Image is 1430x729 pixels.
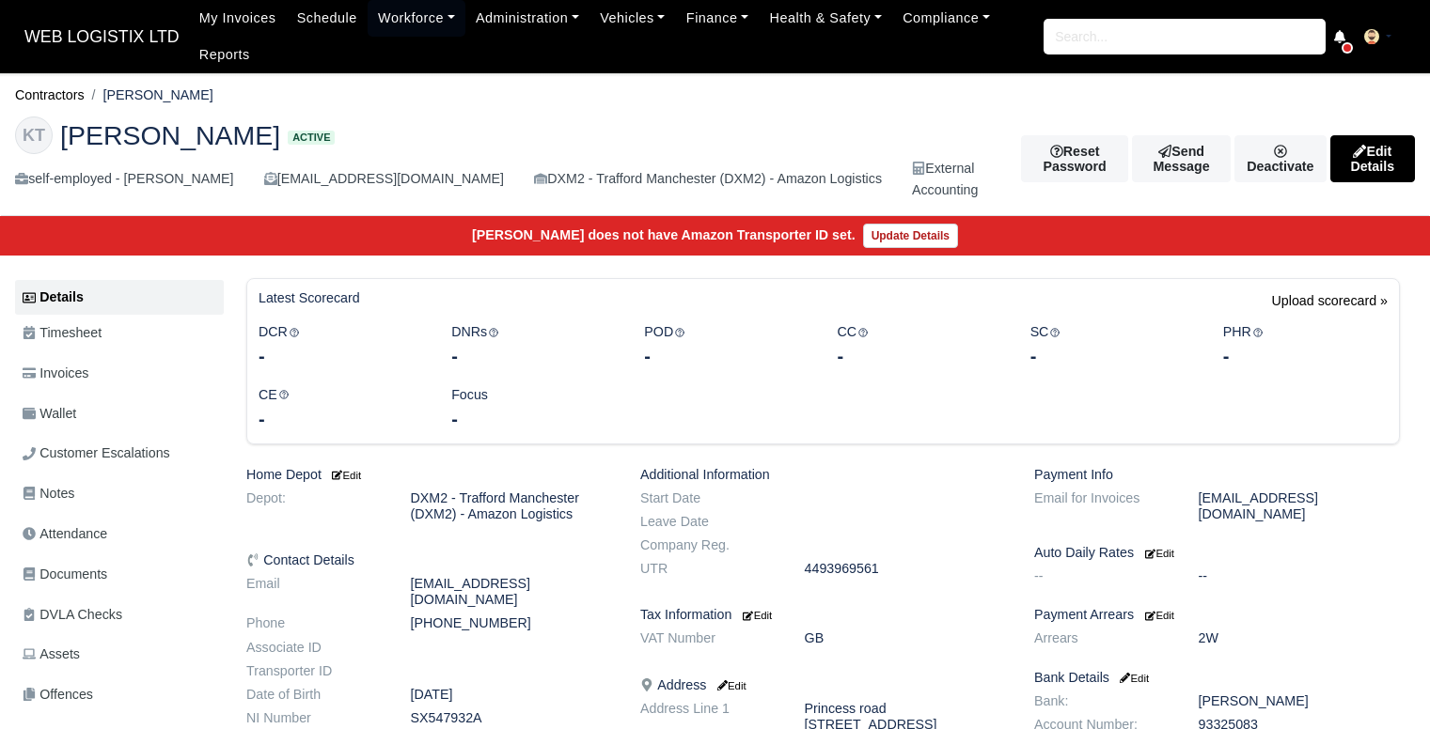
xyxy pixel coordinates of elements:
[397,615,626,631] dd: [PHONE_NUMBER]
[1020,490,1185,522] dt: Email for Invoices
[739,607,772,622] a: Edit
[626,630,791,646] dt: VAT Number
[23,604,122,626] span: DVLA Checks
[15,636,224,673] a: Assets
[1234,135,1326,182] a: Deactivate
[15,396,224,432] a: Wallet
[23,403,76,425] span: Wallet
[232,490,397,522] dt: Depot:
[15,19,189,55] a: WEB LOGISTIX LTD
[15,435,224,472] a: Customer Escalations
[743,610,772,621] small: Edit
[640,607,1006,623] h6: Tax Information
[1185,630,1414,646] dd: 2W
[912,158,978,201] div: External Accounting
[1223,343,1388,369] div: -
[15,676,224,713] a: Offences
[534,168,882,190] div: DXM2 - Trafford Manchester (DXM2) - Amazon Logistics
[1020,568,1185,584] dt: --
[23,363,88,384] span: Invoices
[1330,135,1416,182] a: Edit Details
[1020,630,1185,646] dt: Arrears
[246,552,612,568] h6: Contact Details
[1021,135,1127,182] button: Reset Password
[15,597,224,633] a: DVLA Checks
[15,516,224,552] a: Attendance
[1117,673,1149,684] small: Edit
[232,615,397,631] dt: Phone
[1016,321,1209,369] div: SC
[23,442,170,464] span: Customer Escalations
[1141,545,1174,560] a: Edit
[1185,568,1414,584] dd: --
[1145,610,1174,621] small: Edit
[244,321,437,369] div: DCR
[397,710,626,726] dd: SX547932A
[15,475,224,512] a: Notes
[837,343,1001,369] div: -
[823,321,1015,369] div: CC
[259,290,360,306] h6: Latest Scorecard
[1185,490,1414,522] dd: [EMAIL_ADDRESS][DOMAIN_NAME]
[1034,545,1400,561] h6: Auto Daily Rates
[397,576,626,608] dd: [EMAIL_ADDRESS][DOMAIN_NAME]
[60,122,280,148] span: [PERSON_NAME]
[644,343,809,369] div: -
[640,677,1006,693] h6: Address
[437,384,630,432] div: Focus
[15,355,224,392] a: Invoices
[397,687,626,703] dd: [DATE]
[264,168,504,190] div: [EMAIL_ADDRESS][DOMAIN_NAME]
[1141,607,1174,622] a: Edit
[791,630,1020,646] dd: GB
[15,116,53,154] div: KT
[714,677,746,692] a: Edit
[232,576,397,608] dt: Email
[189,37,260,73] a: Reports
[23,322,102,344] span: Timesheet
[626,490,791,506] dt: Start Date
[232,663,397,679] dt: Transporter ID
[1034,467,1400,483] h6: Payment Info
[15,556,224,593] a: Documents
[437,321,630,369] div: DNRs
[15,280,224,315] a: Details
[791,561,1020,577] dd: 4493969561
[863,224,958,248] a: Update Details
[714,680,746,691] small: Edit
[1132,135,1232,182] a: Send Message
[630,321,823,369] div: POD
[85,85,213,106] li: [PERSON_NAME]
[1034,670,1400,686] h6: Bank Details
[397,490,626,522] dd: DXM2 - Trafford Manchester (DXM2) - Amazon Logistics
[1,101,1429,217] div: Kaloyan Tsvetanov
[23,523,107,545] span: Attendance
[23,483,74,504] span: Notes
[1209,321,1402,369] div: PHR
[288,131,335,145] span: Active
[626,561,791,577] dt: UTR
[23,564,107,585] span: Documents
[23,684,93,706] span: Offences
[451,343,616,369] div: -
[1185,693,1414,709] dd: [PERSON_NAME]
[1044,19,1326,54] input: Search...
[1034,607,1400,623] h6: Payment Arrears
[246,467,612,483] h6: Home Depot
[244,384,437,432] div: CE
[1020,693,1185,709] dt: Bank:
[15,315,224,351] a: Timesheet
[1272,290,1388,321] a: Upload scorecard »
[15,18,189,55] span: WEB LOGISTIX LTD
[626,537,791,553] dt: Company Reg.
[232,710,397,726] dt: NI Number
[15,168,234,190] div: self-employed - [PERSON_NAME]
[329,470,361,481] small: Edit
[329,467,361,482] a: Edit
[451,406,616,432] div: -
[1145,548,1174,559] small: Edit
[1030,343,1195,369] div: -
[640,467,1006,483] h6: Additional Information
[232,640,397,656] dt: Associate ID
